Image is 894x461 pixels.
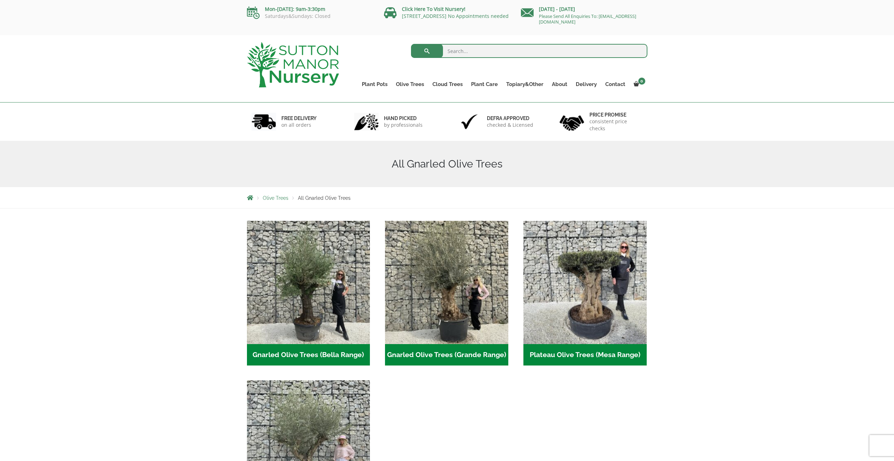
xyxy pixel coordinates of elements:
a: Click Here To Visit Nursery! [402,6,465,12]
a: Visit product category Gnarled Olive Trees (Bella Range) [247,221,370,365]
h6: hand picked [384,115,423,121]
h2: Plateau Olive Trees (Mesa Range) [523,344,647,366]
img: 4.jpg [560,111,584,132]
img: logo [247,42,339,87]
p: checked & Licensed [487,121,533,129]
a: Please Send All Enquiries To: [EMAIL_ADDRESS][DOMAIN_NAME] [539,13,636,25]
a: About [548,79,572,89]
span: 0 [638,78,645,85]
h2: Gnarled Olive Trees (Bella Range) [247,344,370,366]
img: Gnarled Olive Trees (Bella Range) [247,221,370,344]
a: Delivery [572,79,601,89]
p: Saturdays&Sundays: Closed [247,13,373,19]
a: Cloud Trees [428,79,467,89]
img: Gnarled Olive Trees (Grande Range) [385,221,508,344]
a: Plant Care [467,79,502,89]
img: 1.jpg [252,113,276,131]
a: [STREET_ADDRESS] No Appointments needed [402,13,509,19]
h2: Gnarled Olive Trees (Grande Range) [385,344,508,366]
p: on all orders [281,121,317,129]
a: Olive Trees [392,79,428,89]
a: Visit product category Gnarled Olive Trees (Grande Range) [385,221,508,365]
span: All Gnarled Olive Trees [298,195,351,201]
a: Olive Trees [263,195,288,201]
h6: Price promise [589,112,643,118]
img: 2.jpg [354,113,379,131]
h6: Defra approved [487,115,533,121]
a: Contact [601,79,629,89]
a: Topiary&Other [502,79,548,89]
p: consistent price checks [589,118,643,132]
a: Plant Pots [358,79,392,89]
img: 3.jpg [457,113,482,131]
img: Plateau Olive Trees (Mesa Range) [523,221,647,344]
a: 0 [629,79,647,89]
p: [DATE] - [DATE] [521,5,647,13]
p: Mon-[DATE]: 9am-3:30pm [247,5,373,13]
p: by professionals [384,121,423,129]
h1: All Gnarled Olive Trees [247,158,647,170]
a: Visit product category Plateau Olive Trees (Mesa Range) [523,221,647,365]
h6: FREE DELIVERY [281,115,317,121]
nav: Breadcrumbs [247,195,647,200]
input: Search... [411,44,647,58]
